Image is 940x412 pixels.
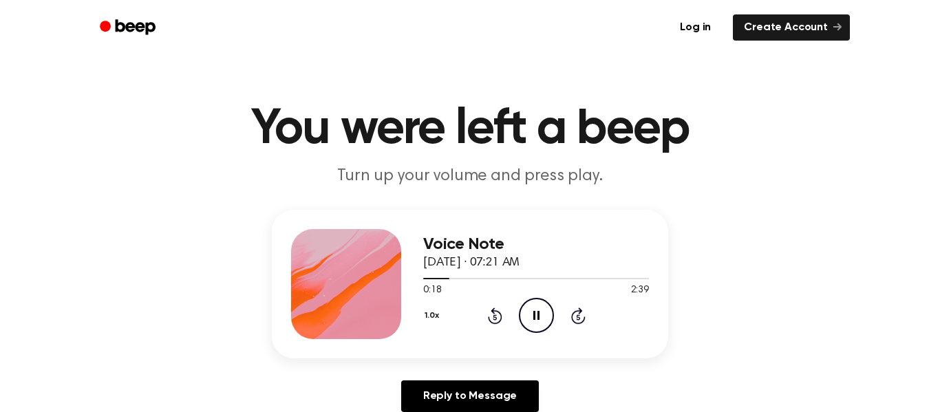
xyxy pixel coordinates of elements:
span: [DATE] · 07:21 AM [423,257,520,269]
h3: Voice Note [423,235,649,254]
a: Beep [90,14,168,41]
p: Turn up your volume and press play. [206,165,734,188]
span: 2:39 [631,283,649,298]
a: Reply to Message [401,380,539,412]
a: Create Account [733,14,850,41]
h1: You were left a beep [118,105,822,154]
button: 1.0x [423,304,444,327]
a: Log in [666,12,725,43]
span: 0:18 [423,283,441,298]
